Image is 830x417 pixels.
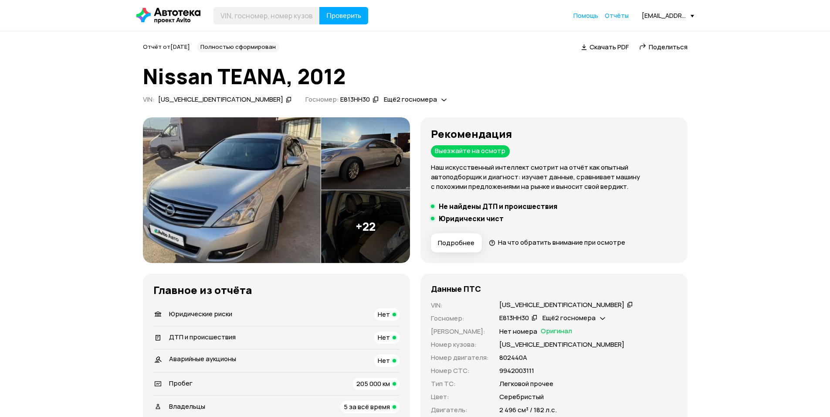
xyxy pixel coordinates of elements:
span: Аварийные аукционы [169,354,236,363]
button: Подробнее [431,233,482,253]
p: [US_VEHICLE_IDENTIFICATION_NUMBER] [499,340,624,349]
span: Юридические риски [169,309,232,318]
button: Проверить [319,7,368,24]
span: Нет [378,310,390,319]
input: VIN, госномер, номер кузова [213,7,320,24]
span: 5 за всё время [344,402,390,411]
div: Е813НН30 [340,95,370,104]
p: 2 496 см³ / 182 л.с. [499,405,557,415]
span: VIN : [143,95,155,104]
span: Ещё 2 госномера [542,313,596,322]
p: Номер двигателя : [431,353,489,362]
a: Отчёты [605,11,629,20]
p: Номер кузова : [431,340,489,349]
span: Ещё 2 госномера [384,95,437,104]
div: [EMAIL_ADDRESS][DOMAIN_NAME] [642,11,694,20]
span: Отчёт от [DATE] [143,43,190,51]
span: Поделиться [649,42,688,51]
h5: Юридически чист [439,214,504,223]
span: Владельцы [169,402,205,411]
div: Выезжайте на осмотр [431,145,510,157]
h3: Рекомендация [431,128,677,140]
p: Наш искусственный интеллект смотрит на отчёт как опытный автоподборщик и диагност: изучает данные... [431,163,677,191]
p: Тип ТС : [431,379,489,389]
h4: Данные ПТС [431,284,481,294]
p: 802440А [499,353,527,362]
span: Госномер: [305,95,339,104]
a: На что обратить внимание при осмотре [489,238,626,247]
span: Нет [378,356,390,365]
p: Легковой прочее [499,379,553,389]
p: [PERSON_NAME] : [431,327,489,336]
div: [US_VEHICLE_IDENTIFICATION_NUMBER] [158,95,283,104]
h3: Главное из отчёта [153,284,400,296]
span: Скачать PDF [589,42,629,51]
span: На что обратить внимание при осмотре [498,238,625,247]
p: VIN : [431,301,489,310]
h1: Nissan TEANA, 2012 [143,65,688,88]
p: Нет номера [499,327,537,336]
span: Пробег [169,379,193,388]
span: Проверить [326,12,361,19]
p: Цвет : [431,392,489,402]
p: Номер СТС : [431,366,489,376]
a: Поделиться [639,42,688,51]
h5: Не найдены ДТП и происшествия [439,202,557,211]
div: Полностью сформирован [197,42,279,52]
p: Двигатель : [431,405,489,415]
span: Подробнее [438,239,474,247]
div: [US_VEHICLE_IDENTIFICATION_NUMBER] [499,301,624,310]
p: Серебристый [499,392,544,402]
a: Скачать PDF [581,42,629,51]
p: 9942003111 [499,366,534,376]
span: 205 000 км [356,379,390,388]
p: Госномер : [431,314,489,323]
span: Оригинал [541,327,572,336]
div: Е813НН30 [499,314,529,323]
span: Нет [378,333,390,342]
span: ДТП и происшествия [169,332,236,342]
a: Помощь [573,11,598,20]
